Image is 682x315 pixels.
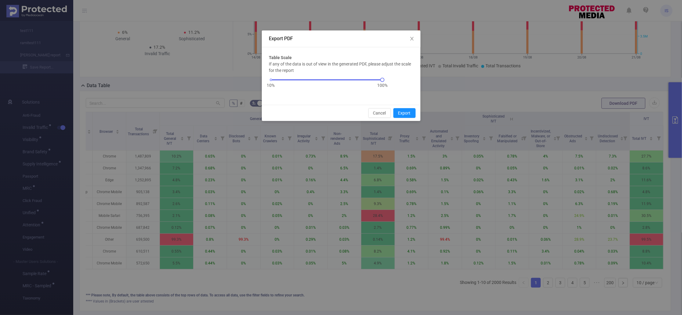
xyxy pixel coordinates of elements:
button: Export [393,108,416,118]
div: Export PDF [269,35,413,42]
p: If any of the data is out of view in the generated PDF, please adjust the scale for the report [269,61,413,74]
span: 10% [267,82,275,89]
button: Close [403,30,420,48]
b: Table Scale [269,55,292,61]
i: icon: close [410,36,414,41]
button: Cancel [368,108,391,118]
span: 100% [377,82,388,89]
